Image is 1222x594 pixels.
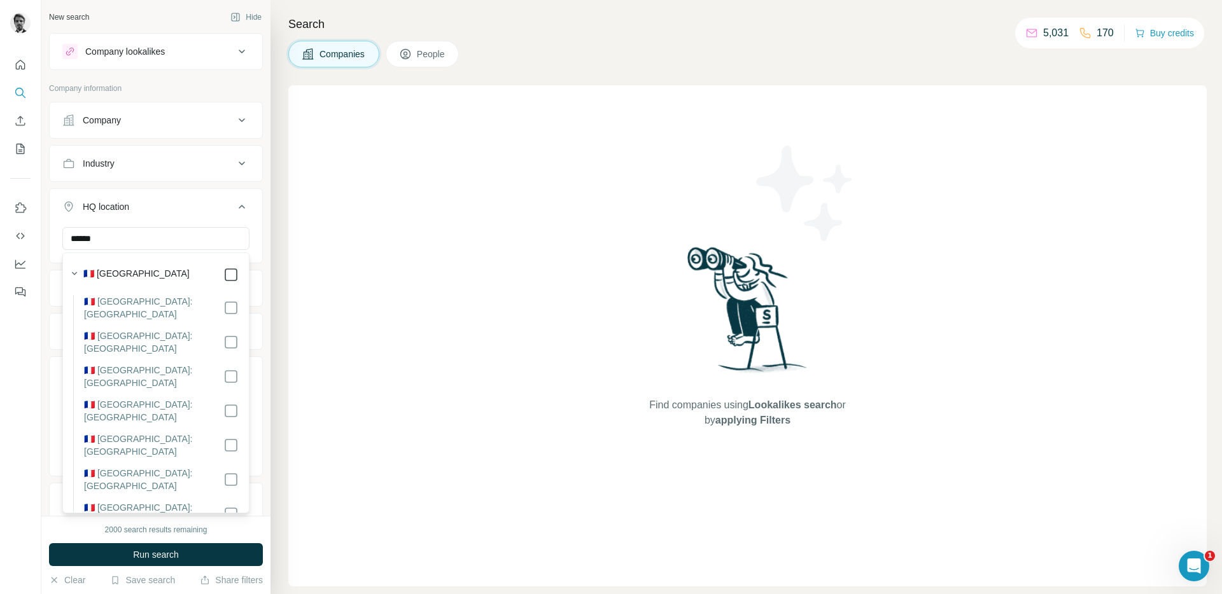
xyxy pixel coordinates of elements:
button: Employees (size) [50,316,262,347]
button: Share filters [200,574,263,586]
span: Companies [320,48,366,60]
iframe: Intercom live chat [1179,551,1209,581]
button: Enrich CSV [10,109,31,132]
button: My lists [10,137,31,160]
button: Feedback [10,280,31,303]
button: Buy credits [1135,24,1194,42]
button: Use Surfe on LinkedIn [10,197,31,219]
span: Run search [133,548,179,561]
button: Save search [110,574,175,586]
button: Industry [50,148,262,179]
span: 1 [1205,551,1215,561]
button: Hide [221,8,270,27]
label: 🇫🇷 [GEOGRAPHIC_DATA]: [GEOGRAPHIC_DATA] [84,398,223,424]
div: 2000 search results remaining [105,524,207,535]
label: 🇫🇷 [GEOGRAPHIC_DATA]: [GEOGRAPHIC_DATA] [84,329,223,355]
button: Quick start [10,53,31,76]
div: Industry [83,157,115,170]
label: 🇫🇷 [GEOGRAPHIC_DATA] [83,267,190,282]
button: Dashboard [10,252,31,275]
div: Company [83,114,121,127]
label: 🇫🇷 [GEOGRAPHIC_DATA]: [GEOGRAPHIC_DATA] [84,432,223,458]
button: HQ location [50,191,262,227]
button: Run search [49,543,263,566]
button: Company lookalikes [50,36,262,67]
button: Search [10,81,31,104]
label: 🇫🇷 [GEOGRAPHIC_DATA]: [GEOGRAPHIC_DATA] [84,364,223,389]
label: 🇫🇷 [GEOGRAPHIC_DATA]: [GEOGRAPHIC_DATA] [84,295,223,321]
button: Annual revenue ($) [50,273,262,303]
button: Use Surfe API [10,224,31,247]
span: Find companies using or by [645,397,849,428]
p: 5,031 [1043,25,1069,41]
span: People [417,48,446,60]
img: Surfe Illustration - Stars [748,136,862,251]
img: Avatar [10,13,31,33]
div: New search [49,11,89,23]
button: Keywords [50,486,262,516]
div: HQ location [83,200,129,213]
p: Company information [49,83,263,94]
span: Lookalikes search [748,399,837,410]
p: 170 [1097,25,1114,41]
button: Technologies1 [50,359,262,395]
label: 🇫🇷 [GEOGRAPHIC_DATA]: [GEOGRAPHIC_DATA] [84,467,223,492]
img: Surfe Illustration - Woman searching with binoculars [682,244,814,385]
h4: Search [288,15,1207,33]
label: 🇫🇷 [GEOGRAPHIC_DATA]: [GEOGRAPHIC_DATA] [84,501,223,527]
button: Clear [49,574,85,586]
div: Company lookalikes [85,45,165,58]
span: applying Filters [715,415,790,425]
button: Company [50,105,262,135]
